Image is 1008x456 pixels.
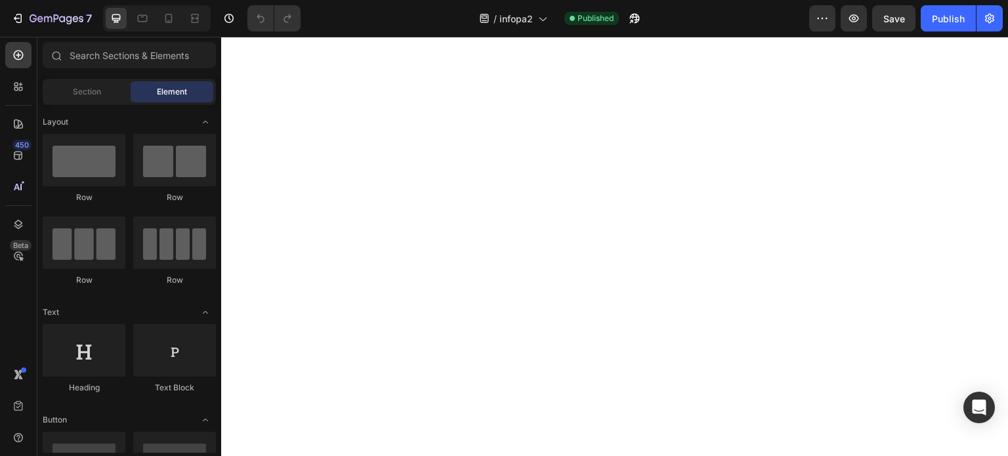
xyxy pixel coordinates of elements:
[43,274,125,286] div: Row
[133,382,216,394] div: Text Block
[883,13,905,24] span: Save
[5,5,98,31] button: 7
[12,140,31,150] div: 450
[577,12,614,24] span: Published
[10,240,31,251] div: Beta
[195,409,216,430] span: Toggle open
[932,12,965,26] div: Publish
[963,392,995,423] div: Open Intercom Messenger
[43,42,216,68] input: Search Sections & Elements
[43,414,67,426] span: Button
[221,37,1008,456] iframe: Design area
[195,112,216,133] span: Toggle open
[73,86,101,98] span: Section
[493,12,497,26] span: /
[86,10,92,26] p: 7
[499,12,533,26] span: infopa2
[43,192,125,203] div: Row
[247,5,301,31] div: Undo/Redo
[133,274,216,286] div: Row
[872,5,915,31] button: Save
[43,382,125,394] div: Heading
[157,86,187,98] span: Element
[43,306,59,318] span: Text
[195,302,216,323] span: Toggle open
[921,5,976,31] button: Publish
[43,116,68,128] span: Layout
[133,192,216,203] div: Row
